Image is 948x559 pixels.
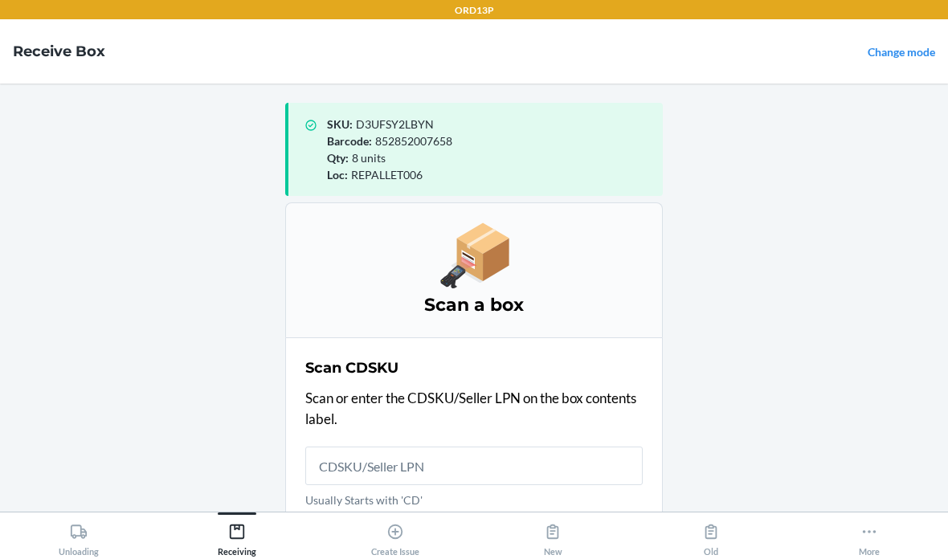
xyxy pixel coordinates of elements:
[316,512,474,557] button: Create Issue
[375,134,452,148] span: 852852007658
[702,516,720,557] div: Old
[351,168,423,182] span: REPALLET006
[474,512,632,557] button: New
[868,45,935,59] a: Change mode
[13,41,105,62] h4: Receive Box
[632,512,791,557] button: Old
[305,492,643,508] p: Usually Starts with 'CD'
[59,516,99,557] div: Unloading
[327,168,348,182] span: Loc :
[356,117,434,131] span: D3UFSY2LBYN
[218,516,256,557] div: Receiving
[327,117,353,131] span: SKU :
[158,512,317,557] button: Receiving
[455,3,494,18] p: ORD13P
[790,512,948,557] button: More
[305,292,643,318] h3: Scan a box
[305,357,398,378] h2: Scan CDSKU
[859,516,880,557] div: More
[305,447,643,485] input: Usually Starts with 'CD'
[371,516,419,557] div: Create Issue
[327,134,372,148] span: Barcode :
[352,151,386,165] span: 8 units
[544,516,562,557] div: New
[327,151,349,165] span: Qty :
[305,388,643,429] p: Scan or enter the CDSKU/Seller LPN on the box contents label.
